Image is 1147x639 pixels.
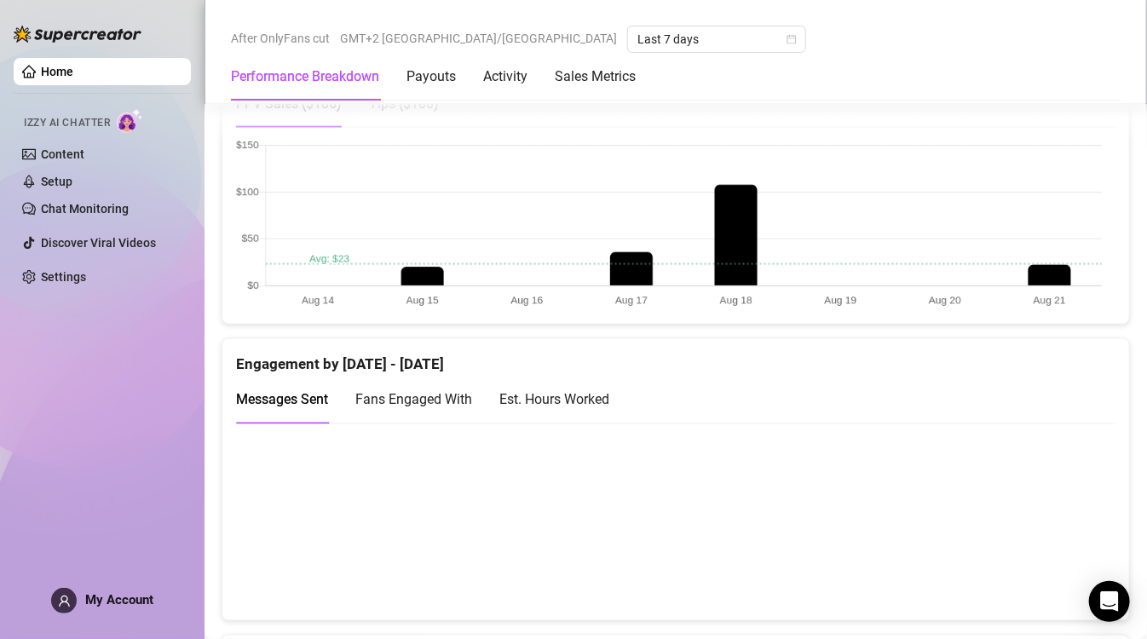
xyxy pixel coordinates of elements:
span: After OnlyFans cut [231,26,330,51]
span: My Account [85,592,153,607]
span: user [58,595,71,607]
a: Setup [41,175,72,188]
a: Home [41,65,73,78]
div: Performance Breakdown [231,66,379,87]
span: Fans Engaged With [355,391,472,407]
div: Engagement by [DATE] - [DATE] [236,339,1115,376]
span: Last 7 days [637,26,796,52]
a: Settings [41,270,86,284]
span: calendar [787,34,797,44]
span: Messages Sent [236,391,328,407]
img: AI Chatter [117,108,143,133]
div: Sales Metrics [555,66,636,87]
div: Open Intercom Messenger [1089,581,1130,622]
a: Content [41,147,84,161]
div: Est. Hours Worked [499,389,609,410]
span: GMT+2 [GEOGRAPHIC_DATA]/[GEOGRAPHIC_DATA] [340,26,617,51]
img: logo-BBDzfeDw.svg [14,26,141,43]
div: Activity [483,66,527,87]
span: Izzy AI Chatter [24,115,110,131]
div: Payouts [406,66,456,87]
a: Discover Viral Videos [41,236,156,250]
a: Chat Monitoring [41,202,129,216]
